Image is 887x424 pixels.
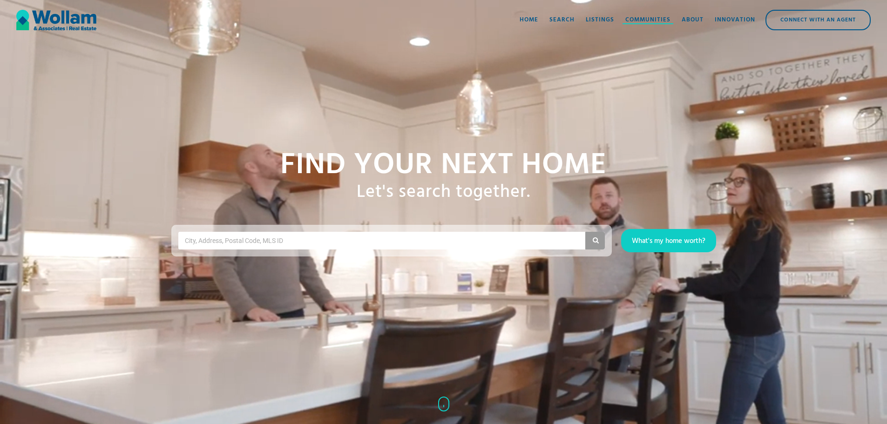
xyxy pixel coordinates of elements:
a: Search [544,6,580,34]
h1: Find your NExt home [280,149,607,182]
div: Home [520,15,538,25]
a: About [676,6,709,34]
h1: Let's search together. [357,182,530,203]
div: Search [549,15,575,25]
a: What's my home worth? [621,229,716,252]
a: home [16,6,96,34]
div: Listings [586,15,614,25]
div: Communities [625,15,670,25]
div: Connect with an Agent [766,11,870,29]
a: Innovation [709,6,761,34]
a: Connect with an Agent [765,10,871,30]
div: Innovation [715,15,755,25]
a: Communities [620,6,676,34]
a: Home [514,6,544,34]
input: City, Address, Postal Code, MLS ID [184,234,292,248]
button: Search [585,232,605,249]
a: Listings [580,6,620,34]
div: About [682,15,704,25]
